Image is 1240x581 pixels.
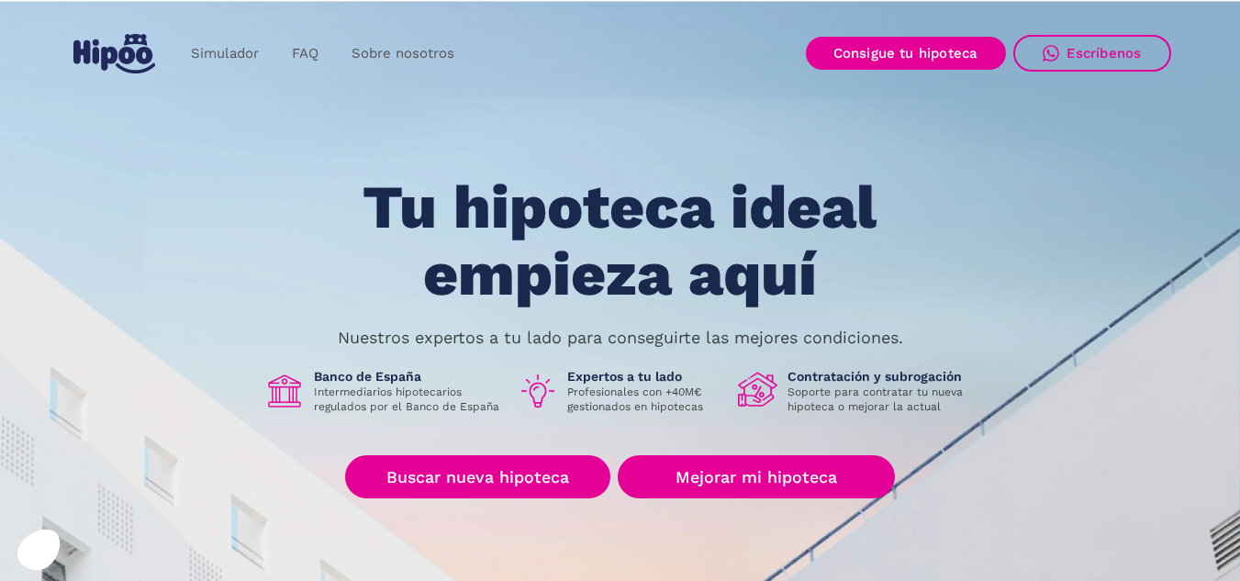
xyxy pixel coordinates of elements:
[788,368,977,385] h1: Contratación y subrogación
[338,330,903,345] p: Nuestros expertos a tu lado para conseguirte las mejores condiciones.
[70,27,160,81] a: home
[567,368,723,385] h1: Expertos a tu lado
[806,37,1006,70] a: Consigue tu hipoteca
[567,385,723,414] p: Profesionales con +40M€ gestionados en hipotecas
[174,36,275,72] a: Simulador
[314,385,503,414] p: Intermediarios hipotecarios regulados por el Banco de España
[618,455,894,498] a: Mejorar mi hipoteca
[314,368,503,385] h1: Banco de España
[275,36,335,72] a: FAQ
[788,385,977,414] p: Soporte para contratar tu nueva hipoteca o mejorar la actual
[345,455,610,498] a: Buscar nueva hipoteca
[1013,35,1171,72] a: Escríbenos
[1067,45,1142,61] div: Escríbenos
[335,36,471,72] a: Sobre nosotros
[272,174,967,307] h1: Tu hipoteca ideal empieza aquí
